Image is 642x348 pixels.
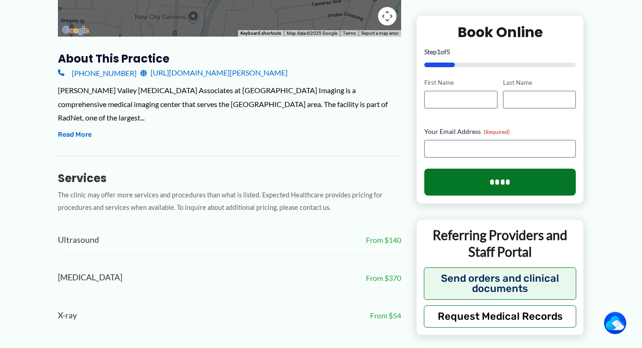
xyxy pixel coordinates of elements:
[58,129,92,140] button: Read More
[58,83,401,125] div: [PERSON_NAME] Valley [MEDICAL_DATA] Associates at [GEOGRAPHIC_DATA] Imaging is a comprehensive me...
[240,30,281,37] button: Keyboard shortcuts
[58,308,77,323] span: X-ray
[58,270,122,285] span: [MEDICAL_DATA]
[58,189,401,214] p: The clinic may offer more services and procedures than what is listed. Expected Healthcare provid...
[437,48,441,56] span: 1
[58,51,401,66] h3: About this practice
[378,7,397,25] button: Map camera controls
[60,25,91,37] a: Open this area in Google Maps (opens a new window)
[140,66,288,80] a: [URL][DOMAIN_NAME][PERSON_NAME]
[60,25,91,37] img: Google
[503,78,576,87] label: Last Name
[58,233,99,248] span: Ultrasound
[447,48,450,56] span: 5
[366,271,401,285] span: From $370
[343,31,356,36] a: Terms (opens in new tab)
[424,267,576,299] button: Send orders and clinical documents
[287,31,337,36] span: Map data ©2025 Google
[366,233,401,247] span: From $140
[58,171,401,185] h3: Services
[361,31,398,36] a: Report a map error
[424,305,576,327] button: Request Medical Records
[370,309,401,323] span: From $54
[424,78,497,87] label: First Name
[424,227,576,260] p: Referring Providers and Staff Portal
[424,23,576,41] h2: Book Online
[424,49,576,55] p: Step of
[424,127,576,136] label: Your Email Address
[484,128,510,135] span: (Required)
[58,66,137,80] a: [PHONE_NUMBER]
